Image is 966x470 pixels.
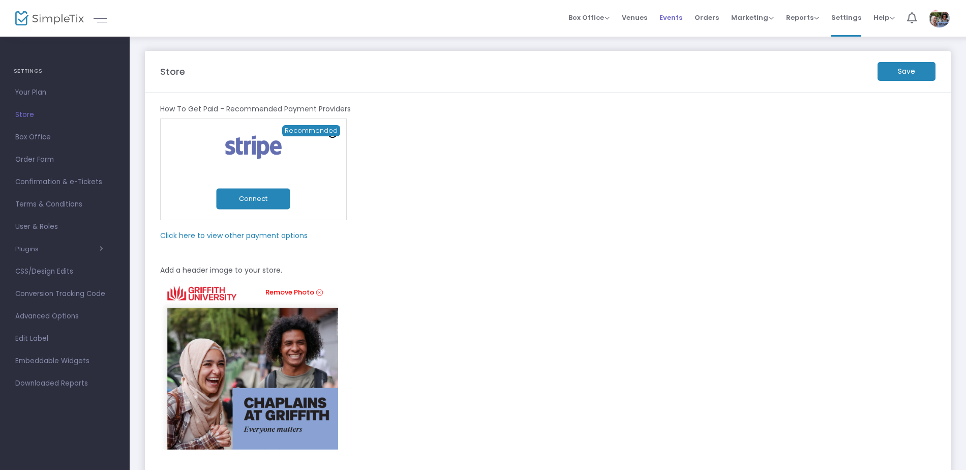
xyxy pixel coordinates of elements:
img: logo.png [160,280,338,451]
span: Edit Label [15,332,114,345]
button: Connect [217,189,290,210]
m-panel-subtitle: Add a header image to your store. [160,265,282,276]
m-panel-subtitle: How To Get Paid - Recommended Payment Providers [160,104,351,114]
span: Embeddable Widgets [15,355,114,368]
img: stripe.png [219,133,288,161]
span: Help [873,13,895,22]
span: Events [659,5,682,31]
span: Settings [831,5,861,31]
span: Advanced Options [15,310,114,323]
m-button: Save [878,62,935,81]
span: Conversion Tracking Code [15,287,114,301]
button: Plugins [15,245,103,253]
h4: SETTINGS [14,61,116,81]
span: Marketing [731,13,774,22]
span: Your Plan [15,86,114,99]
span: CSS/Design Edits [15,265,114,278]
span: Store [15,108,114,122]
span: Recommended [282,125,340,136]
span: Orders [695,5,719,31]
span: Venues [622,5,647,31]
span: Box Office [568,13,610,22]
span: Confirmation & e-Tickets [15,175,114,189]
span: Downloaded Reports [15,377,114,390]
span: Reports [786,13,819,22]
a: Remove Photo [253,285,333,301]
span: Terms & Conditions [15,198,114,211]
m-panel-title: Store [160,65,185,78]
m-panel-subtitle: Click here to view other payment options [160,230,308,241]
span: Order Form [15,153,114,166]
span: Box Office [15,131,114,144]
span: User & Roles [15,220,114,233]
